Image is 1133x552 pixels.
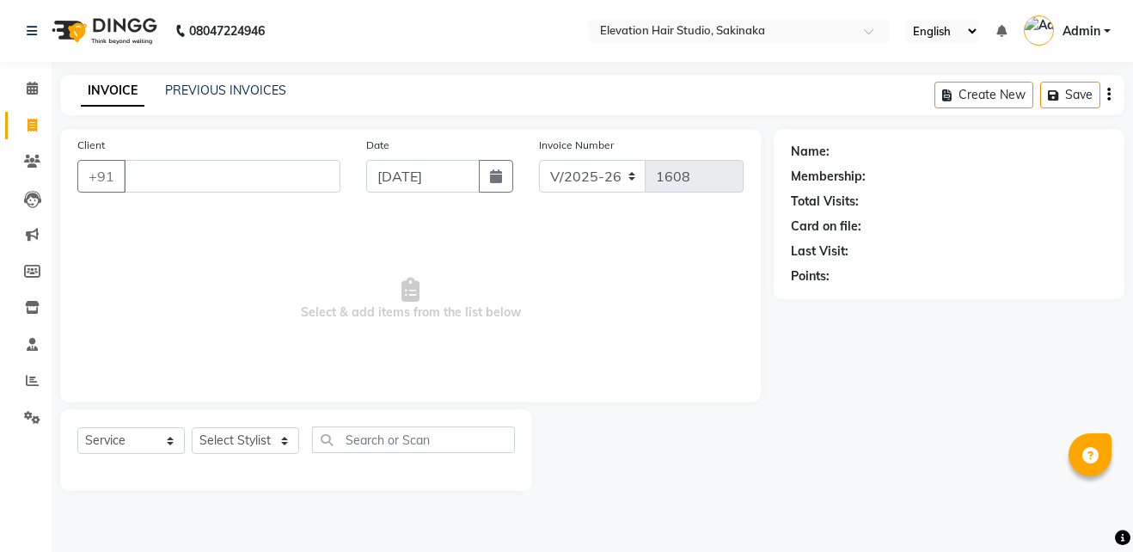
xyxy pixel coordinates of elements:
[539,138,614,153] label: Invoice Number
[77,138,105,153] label: Client
[791,267,830,285] div: Points:
[791,168,866,186] div: Membership:
[189,7,265,55] b: 08047224946
[366,138,389,153] label: Date
[791,143,830,161] div: Name:
[312,426,515,453] input: Search or Scan
[1024,15,1054,46] img: Admin
[44,7,162,55] img: logo
[77,213,744,385] span: Select & add items from the list below
[791,193,859,211] div: Total Visits:
[1040,82,1100,108] button: Save
[1061,483,1116,535] iframe: chat widget
[81,76,144,107] a: INVOICE
[165,83,286,98] a: PREVIOUS INVOICES
[791,218,861,236] div: Card on file:
[124,160,340,193] input: Search by Name/Mobile/Email/Code
[934,82,1033,108] button: Create New
[791,242,848,261] div: Last Visit:
[1063,22,1100,40] span: Admin
[77,160,126,193] button: +91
